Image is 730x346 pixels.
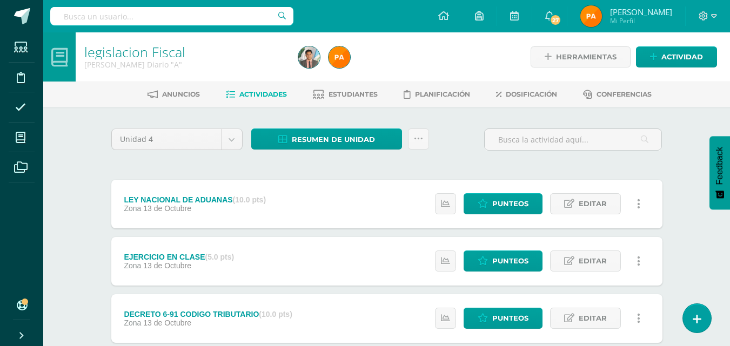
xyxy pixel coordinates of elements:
[709,136,730,209] button: Feedback - Mostrar encuesta
[112,129,242,150] a: Unidad 4
[597,90,652,98] span: Conferencias
[556,47,617,67] span: Herramientas
[492,308,528,328] span: Punteos
[492,251,528,271] span: Punteos
[143,261,191,270] span: 13 de Octubre
[298,46,320,68] img: 68712ac611bf39f738fa84918dce997e.png
[506,90,557,98] span: Dosificación
[415,90,470,98] span: Planificación
[120,129,213,150] span: Unidad 4
[550,14,561,26] span: 27
[579,251,607,271] span: Editar
[636,46,717,67] a: Actividad
[84,44,285,59] h1: legislacion Fiscal
[124,261,141,270] span: Zona
[579,308,607,328] span: Editar
[492,194,528,214] span: Punteos
[124,310,292,318] div: DECRETO 6-91 CODIGO TRIBUTARIO
[143,318,191,327] span: 13 de Octubre
[148,86,200,103] a: Anuncios
[239,90,287,98] span: Actividades
[205,253,235,261] strong: (5.0 pts)
[292,130,375,150] span: Resumen de unidad
[496,86,557,103] a: Dosificación
[124,318,141,327] span: Zona
[84,43,185,61] a: legislacion Fiscal
[485,129,661,150] input: Busca la actividad aquí...
[464,250,543,272] a: Punteos
[404,86,470,103] a: Planificación
[124,195,266,204] div: LEY NACIONAL DE ADUANAS
[251,128,402,150] a: Resumen de unidad
[226,86,287,103] a: Actividades
[661,47,703,67] span: Actividad
[233,195,266,204] strong: (10.0 pts)
[124,204,141,213] span: Zona
[610,6,672,17] span: [PERSON_NAME]
[464,308,543,329] a: Punteos
[579,194,607,214] span: Editar
[313,86,378,103] a: Estudiantes
[143,204,191,213] span: 13 de Octubre
[84,59,285,70] div: Quinto P.C. Bilingüe Diario 'A'
[715,147,725,185] span: Feedback
[259,310,292,318] strong: (10.0 pts)
[531,46,631,67] a: Herramientas
[50,7,293,25] input: Busca un usuario...
[610,16,672,25] span: Mi Perfil
[124,253,234,261] div: EJERCICIO EN CLASE
[583,86,652,103] a: Conferencias
[162,90,200,98] span: Anuncios
[329,90,378,98] span: Estudiantes
[329,46,350,68] img: 55432ebcc55bf10b84af9a3310650c9f.png
[464,193,543,214] a: Punteos
[580,5,602,27] img: 55432ebcc55bf10b84af9a3310650c9f.png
